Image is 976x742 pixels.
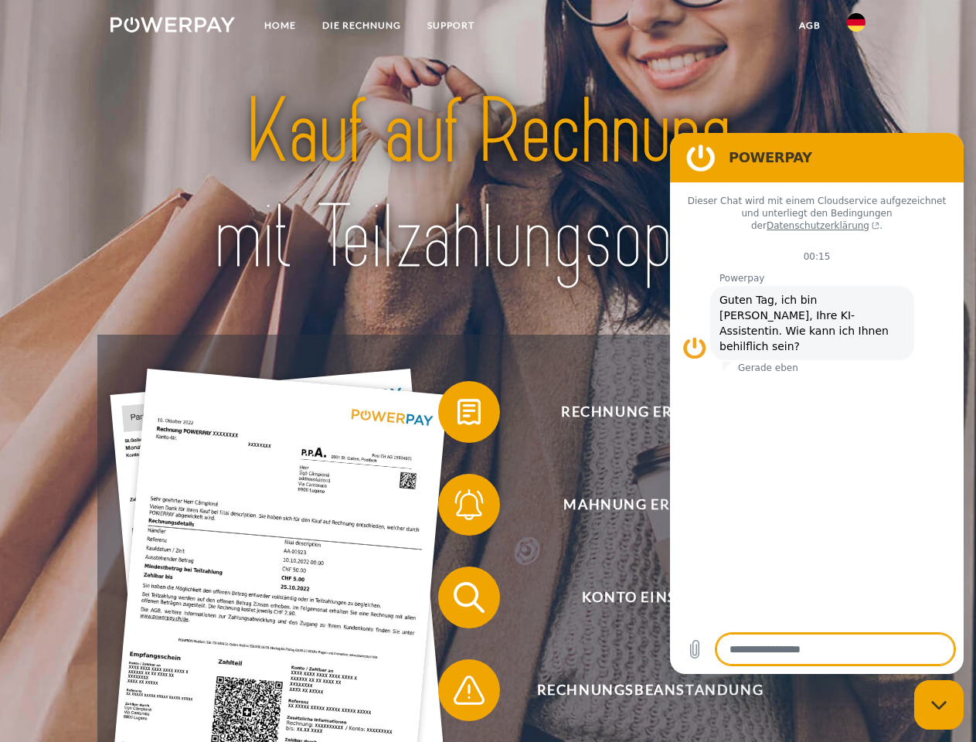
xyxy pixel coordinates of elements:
img: qb_search.svg [450,578,488,617]
a: Home [251,12,309,39]
button: Rechnung erhalten? [438,381,840,443]
img: title-powerpay_de.svg [148,74,828,296]
span: Rechnungsbeanstandung [461,659,839,721]
button: Mahnung erhalten? [438,474,840,536]
span: Konto einsehen [461,567,839,628]
a: agb [786,12,834,39]
img: qb_warning.svg [450,671,488,710]
img: logo-powerpay-white.svg [111,17,235,32]
img: qb_bell.svg [450,485,488,524]
button: Konto einsehen [438,567,840,628]
span: Mahnung erhalten? [461,474,839,536]
img: de [847,13,865,32]
iframe: Schaltfläche zum Öffnen des Messaging-Fensters; Konversation läuft [914,680,964,730]
iframe: Messaging-Fenster [670,133,964,674]
img: qb_bill.svg [450,393,488,431]
button: Rechnungsbeanstandung [438,659,840,721]
span: Rechnung erhalten? [461,381,839,443]
a: SUPPORT [414,12,488,39]
a: DIE RECHNUNG [309,12,414,39]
